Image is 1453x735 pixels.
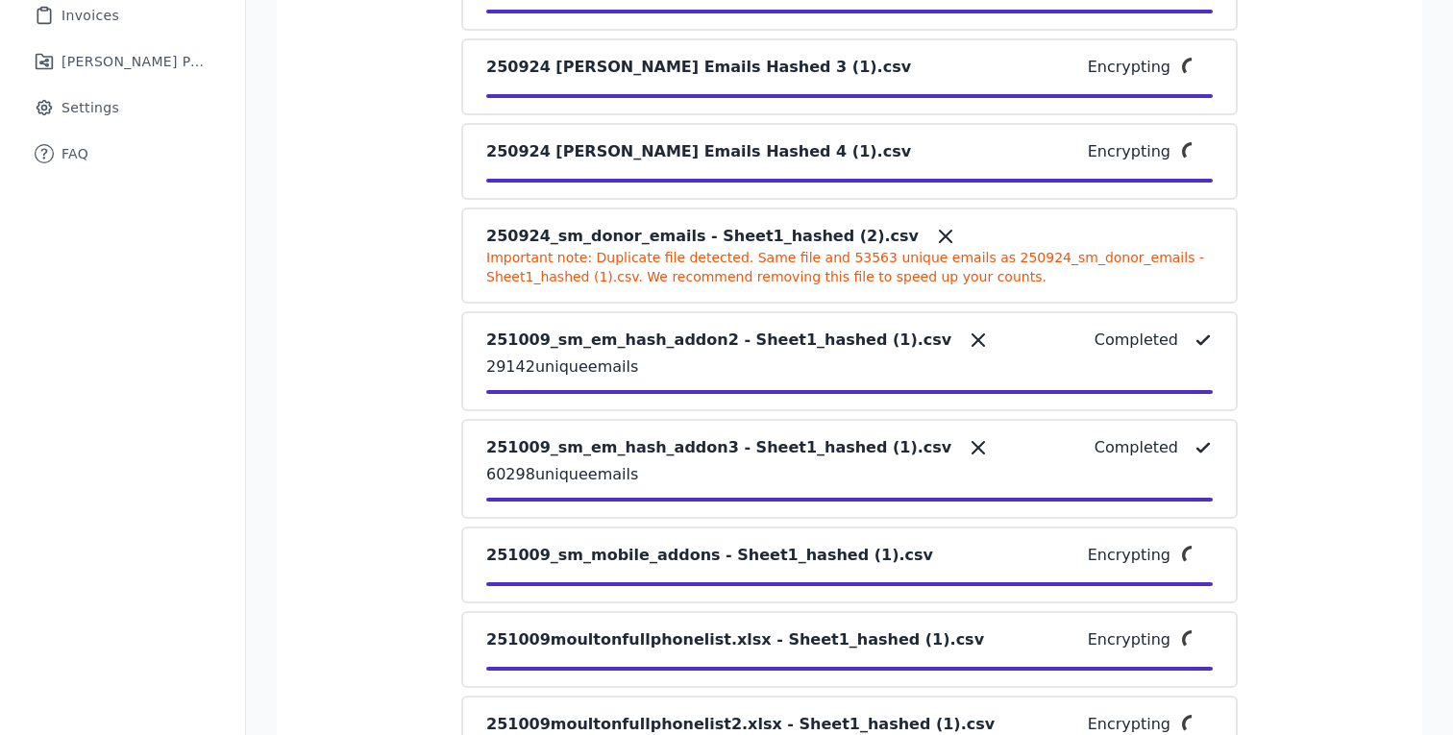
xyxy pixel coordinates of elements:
a: FAQ [15,133,230,175]
p: Encrypting [1088,544,1170,567]
span: FAQ [62,144,88,163]
p: 60298 unique emails [486,463,1213,486]
p: 251009_sm_em_hash_addon2 - Sheet1_hashed (1).csv [486,329,951,352]
p: Encrypting [1088,56,1170,79]
p: 251009_sm_em_hash_addon3 - Sheet1_hashed (1).csv [486,436,951,459]
p: 250924_sm_donor_emails - Sheet1_hashed (2).csv [486,225,919,248]
p: 251009_sm_mobile_addons - Sheet1_hashed (1).csv [486,544,933,567]
p: 251009moultonfullphonelist.xlsx - Sheet1_hashed (1).csv [486,628,984,651]
p: 250924 [PERSON_NAME] Emails Hashed 4 (1).csv [486,140,911,163]
p: Completed [1095,436,1178,459]
span: [PERSON_NAME] Performance [62,52,207,71]
p: 250924 [PERSON_NAME] Emails Hashed 3 (1).csv [486,56,911,79]
p: 29142 unique emails [486,355,1213,379]
p: Completed [1095,329,1178,352]
span: Settings [62,98,119,117]
a: Settings [15,86,230,129]
p: Important note: Duplicate file detected. Same file and 53563 unique emails as 250924_sm_donor_ema... [486,248,1213,286]
span: Invoices [62,6,119,25]
p: Encrypting [1088,628,1170,651]
p: Encrypting [1088,140,1170,163]
a: [PERSON_NAME] Performance [15,40,230,83]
